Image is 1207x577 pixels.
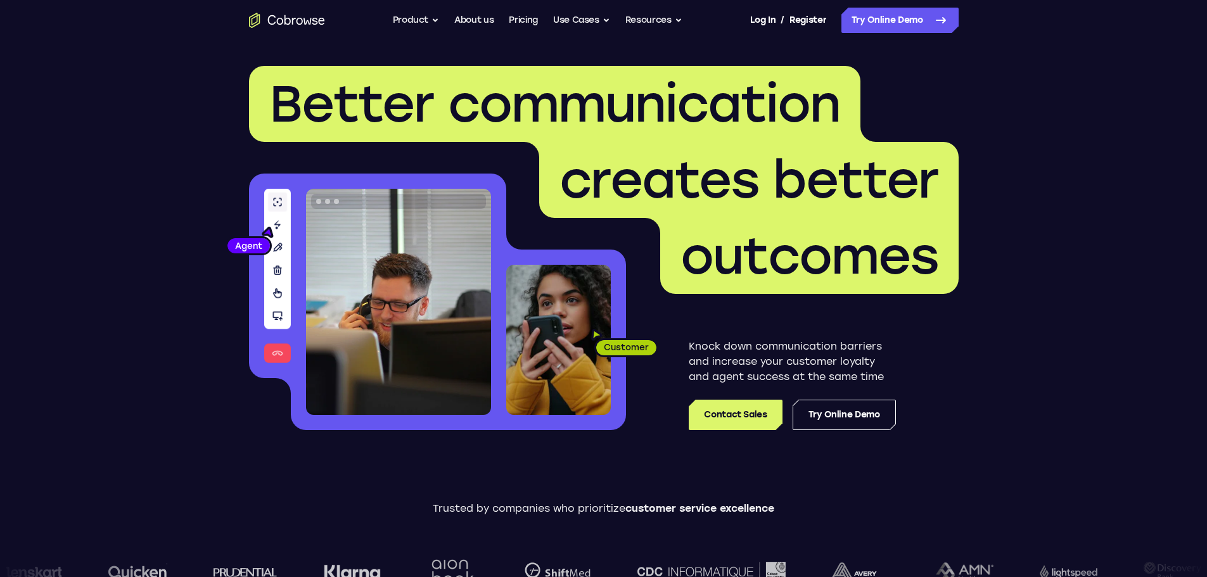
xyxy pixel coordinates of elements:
[625,8,682,33] button: Resources
[789,8,826,33] a: Register
[393,8,440,33] button: Product
[793,400,896,430] a: Try Online Demo
[454,8,494,33] a: About us
[689,339,896,384] p: Knock down communication barriers and increase your customer loyalty and agent success at the sam...
[750,8,776,33] a: Log In
[553,8,610,33] button: Use Cases
[680,225,938,286] span: outcomes
[249,13,325,28] a: Go to the home page
[689,400,782,430] a: Contact Sales
[625,502,774,514] span: customer service excellence
[781,13,784,28] span: /
[306,189,491,415] img: A customer support agent talking on the phone
[506,265,611,415] img: A customer holding their phone
[559,149,938,210] span: creates better
[509,8,538,33] a: Pricing
[269,73,840,134] span: Better communication
[158,567,222,577] img: prudential
[841,8,959,33] a: Try Online Demo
